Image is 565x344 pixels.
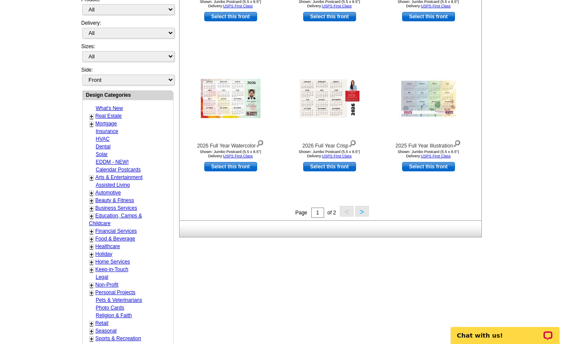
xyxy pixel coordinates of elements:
a: + [90,289,93,296]
a: USPS First Class [421,4,451,8]
a: Solar [96,151,108,157]
img: view design details [348,138,356,147]
div: Side: [81,66,174,86]
a: Religion & Faith [96,312,132,318]
div: Sizes: [81,43,174,66]
a: Real Estate [96,113,122,119]
a: + [90,243,93,250]
div: Delivery: [81,19,174,43]
span: Page [295,210,307,216]
a: Retail [96,320,109,326]
a: Sports & Recreation [96,335,141,341]
button: < [340,206,353,217]
a: + [90,266,93,273]
div: 2025 Full Year Illustration [382,138,475,150]
img: 2026 Full Year Crisp [300,79,359,118]
a: Personal Projects [96,289,136,295]
a: Legal [96,274,108,280]
a: Financial Services [96,228,137,234]
div: 2026 Full Year Watercolor [184,138,278,150]
a: + [90,190,93,197]
a: USPS First Class [223,4,253,8]
a: USPS First Class [322,154,352,158]
a: USPS First Class [322,4,352,8]
a: Healthcare [96,243,120,249]
a: + [90,205,93,212]
a: + [90,121,93,127]
a: use this design [204,12,257,21]
a: Non-Profit [96,282,119,288]
iframe: LiveChat chat widget [445,317,565,344]
a: + [90,197,93,204]
a: + [90,251,93,258]
a: use this design [402,12,455,21]
a: + [90,213,93,220]
a: Mortgage [96,121,117,127]
img: 2026 Full Year Watercolor [201,79,261,118]
a: Beauty & Fitness [96,197,134,203]
button: > [355,206,369,217]
img: 2025 Full Year Illustration [399,78,458,119]
a: Holiday [96,251,113,257]
a: + [90,259,93,266]
a: Automotive [96,190,121,196]
a: + [90,228,93,235]
a: Business Services [96,205,137,211]
a: HVAC [96,136,110,142]
a: + [90,328,93,335]
a: Dental [96,144,111,150]
a: use this design [303,12,356,21]
a: + [90,320,93,327]
a: Seasonal [96,328,117,334]
a: + [90,113,93,120]
a: Arts & Entertainment [96,174,143,180]
a: Photo Cards [96,305,125,311]
a: use this design [303,162,356,171]
a: + [90,335,93,342]
a: USPS First Class [421,154,451,158]
a: What's New [96,105,123,111]
div: Shown: Jumbo Postcard (5.5 x 8.5") Delivery: [283,150,377,158]
div: Design Categories [83,91,173,99]
a: Calendar Postcards [96,167,141,173]
a: Insurance [96,128,119,134]
a: USPS First Class [223,154,253,158]
a: Education, Camps & Childcare [89,213,142,226]
a: Food & Beverage [96,236,135,242]
img: view design details [256,138,264,147]
a: Home Services [96,259,130,265]
a: use this design [402,162,455,171]
img: view design details [453,138,461,147]
a: use this design [204,162,257,171]
a: Pets & Veterinarians [96,297,142,303]
a: Assisted Living [96,182,130,188]
a: + [90,282,93,289]
a: Keep-in-Touch [96,266,128,272]
div: Shown: Jumbo Postcard (5.5 x 8.5") Delivery: [382,150,475,158]
div: 2026 Full Year Crisp [283,138,377,150]
a: + [90,236,93,243]
a: + [90,174,93,181]
span: of 2 [327,210,336,216]
a: EDDM - NEW! [96,159,129,165]
div: Shown: Jumbo Postcard (5.5 x 8.5") Delivery: [184,150,278,158]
